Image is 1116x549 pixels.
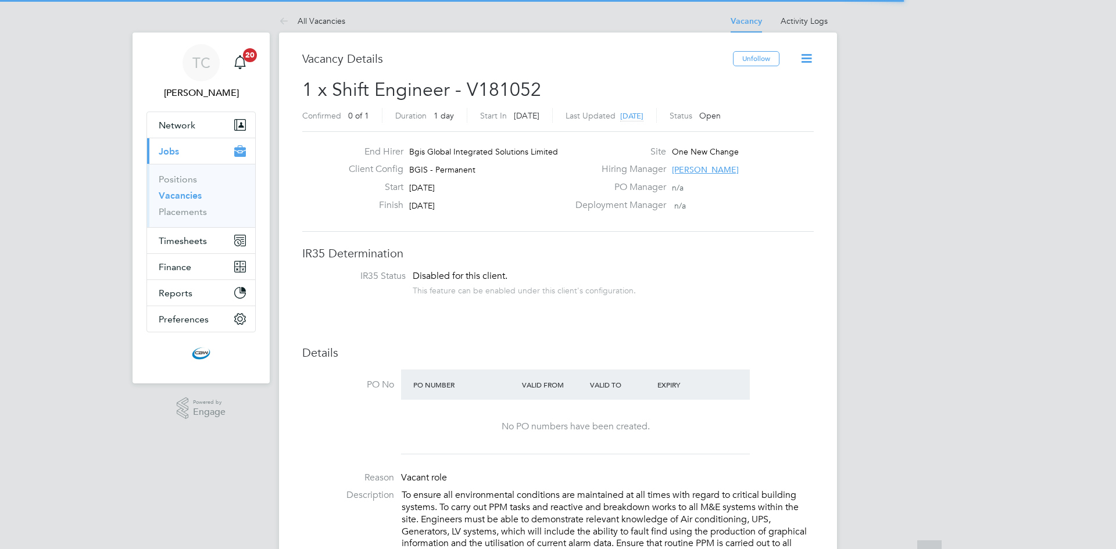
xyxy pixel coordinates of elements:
[733,51,779,66] button: Unfollow
[302,78,541,101] span: 1 x Shift Engineer - V181052
[193,407,226,417] span: Engage
[409,146,558,157] span: Bgis Global Integrated Solutions Limited
[159,261,191,272] span: Finance
[413,270,507,282] span: Disabled for this client.
[159,190,202,201] a: Vacancies
[133,33,270,383] nav: Main navigation
[519,374,587,395] div: Valid From
[348,110,369,121] span: 0 of 1
[146,344,256,363] a: Go to home page
[159,314,209,325] span: Preferences
[699,110,721,121] span: Open
[568,163,666,175] label: Hiring Manager
[302,379,394,391] label: PO No
[395,110,427,121] label: Duration
[159,206,207,217] a: Placements
[228,44,252,81] a: 20
[147,112,255,138] button: Network
[781,16,828,26] a: Activity Logs
[193,397,226,407] span: Powered by
[147,164,255,227] div: Jobs
[514,110,539,121] span: [DATE]
[147,280,255,306] button: Reports
[243,48,257,62] span: 20
[670,110,692,121] label: Status
[339,199,403,211] label: Finish
[159,120,195,131] span: Network
[409,164,475,175] span: BGIS - Permanent
[654,374,722,395] div: Expiry
[413,421,738,433] div: No PO numbers have been created.
[566,110,616,121] label: Last Updated
[674,200,686,211] span: n/a
[480,110,507,121] label: Start In
[731,16,762,26] a: Vacancy
[302,345,814,360] h3: Details
[302,246,814,261] h3: IR35 Determination
[587,374,655,395] div: Valid To
[279,16,345,26] a: All Vacancies
[568,146,666,158] label: Site
[672,182,684,193] span: n/a
[568,181,666,193] label: PO Manager
[620,111,643,121] span: [DATE]
[159,288,192,299] span: Reports
[302,51,733,66] h3: Vacancy Details
[159,174,197,185] a: Positions
[434,110,454,121] span: 1 day
[146,44,256,100] a: TC[PERSON_NAME]
[147,254,255,279] button: Finance
[159,146,179,157] span: Jobs
[146,86,256,100] span: Tom Cheek
[339,146,403,158] label: End Hirer
[192,55,210,70] span: TC
[568,199,666,211] label: Deployment Manager
[672,146,739,157] span: One New Change
[409,182,435,193] span: [DATE]
[147,138,255,164] button: Jobs
[147,306,255,332] button: Preferences
[339,181,403,193] label: Start
[401,472,447,483] span: Vacant role
[409,200,435,211] span: [DATE]
[302,472,394,484] label: Reason
[192,344,210,363] img: cbwstaffingsolutions-logo-retina.png
[410,374,519,395] div: PO Number
[672,164,739,175] span: [PERSON_NAME]
[413,282,636,296] div: This feature can be enabled under this client's configuration.
[339,163,403,175] label: Client Config
[159,235,207,246] span: Timesheets
[314,270,406,282] label: IR35 Status
[177,397,226,419] a: Powered byEngage
[147,228,255,253] button: Timesheets
[302,489,394,501] label: Description
[302,110,341,121] label: Confirmed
